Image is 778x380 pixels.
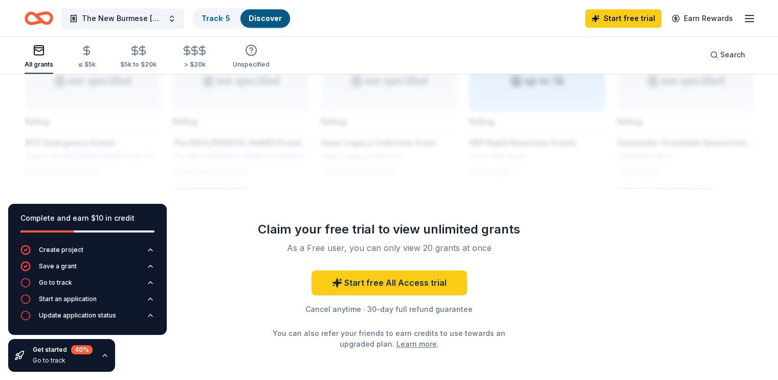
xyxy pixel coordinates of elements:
[71,345,93,354] div: 40 %
[39,311,116,320] div: Update application status
[585,9,661,28] a: Start free trial
[20,294,154,310] button: Start an application
[25,60,53,69] div: All grants
[396,339,437,349] a: Learn more
[120,60,157,69] div: $5k to $20k
[202,14,230,23] a: Track· 5
[61,8,184,29] button: The New Burmese [DEMOGRAPHIC_DATA] Translation to transform [GEOGRAPHIC_DATA]
[242,303,537,315] div: Cancel anytime · 30-day full refund guarantee
[271,328,508,349] div: You can also refer your friends to earn credits to use towards an upgraded plan. .
[20,278,154,294] button: Go to track
[33,356,93,365] div: Go to track
[233,60,270,69] div: Unspecified
[249,14,282,23] a: Discover
[20,212,154,224] div: Complete and earn $10 in credit
[665,9,739,28] a: Earn Rewards
[33,345,93,354] div: Get started
[82,12,164,25] span: The New Burmese [DEMOGRAPHIC_DATA] Translation to transform [GEOGRAPHIC_DATA]
[25,6,53,30] a: Home
[181,60,208,69] div: > $20k
[39,295,97,303] div: Start an application
[312,270,467,295] a: Start free All Access trial
[25,40,53,74] button: All grants
[39,246,83,254] div: Create project
[78,60,96,69] div: ≤ $5k
[78,40,96,74] button: ≤ $5k
[702,45,753,65] button: Search
[39,279,72,287] div: Go to track
[242,221,537,238] div: Claim your free trial to view unlimited grants
[254,242,524,254] div: As a Free user, you can only view 20 grants at once
[120,40,157,74] button: $5k to $20k
[233,40,270,74] button: Unspecified
[20,310,154,327] button: Update application status
[20,245,154,261] button: Create project
[39,262,77,270] div: Save a grant
[20,261,154,278] button: Save a grant
[720,49,745,61] span: Search
[181,40,208,74] button: > $20k
[192,8,291,29] button: Track· 5Discover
